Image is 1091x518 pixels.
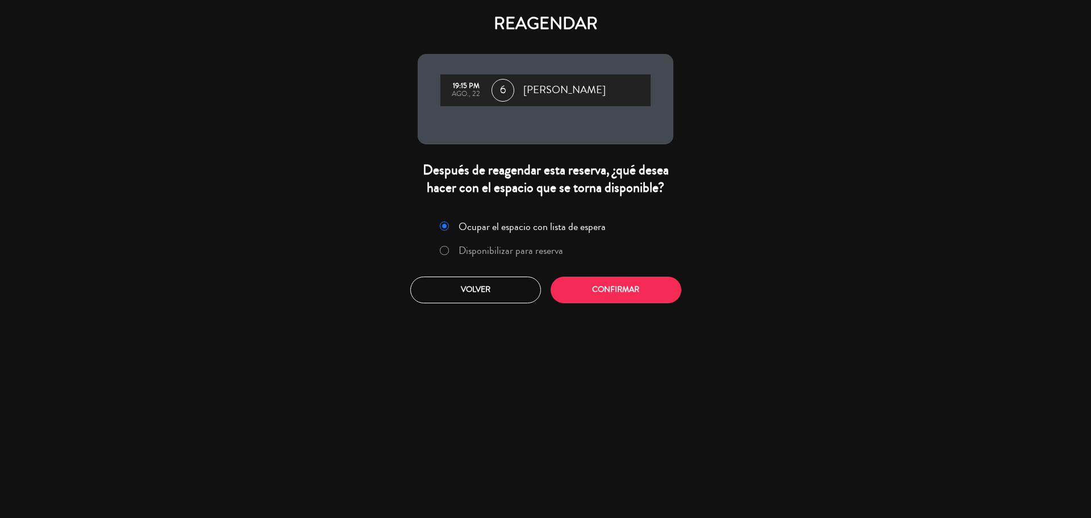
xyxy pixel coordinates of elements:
[446,82,486,90] div: 19:15 PM
[459,222,606,232] label: Ocupar el espacio con lista de espera
[410,277,541,303] button: Volver
[492,79,514,102] span: 6
[418,14,673,34] h4: REAGENDAR
[551,277,681,303] button: Confirmar
[418,161,673,197] div: Después de reagendar esta reserva, ¿qué desea hacer con el espacio que se torna disponible?
[459,245,563,256] label: Disponibilizar para reserva
[523,82,606,99] span: [PERSON_NAME]
[446,90,486,98] div: ago., 22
